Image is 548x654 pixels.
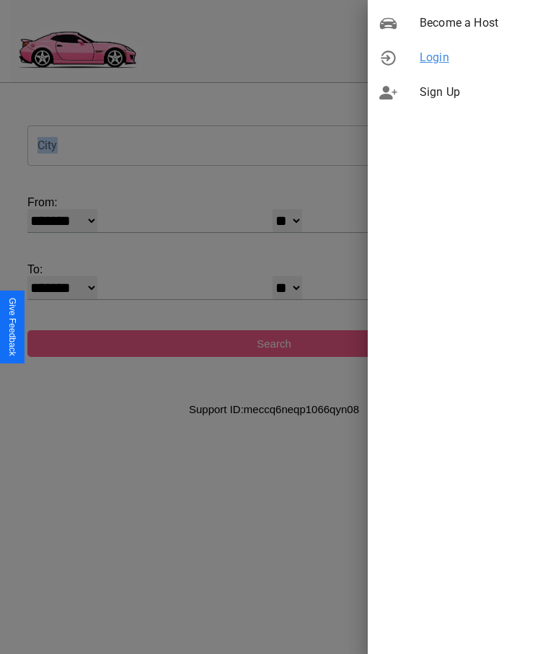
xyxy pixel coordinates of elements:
div: Sign Up [368,75,548,110]
span: Sign Up [420,84,536,101]
span: Become a Host [420,14,536,32]
div: Give Feedback [7,298,17,356]
span: Login [420,49,536,66]
div: Become a Host [368,6,548,40]
div: Login [368,40,548,75]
